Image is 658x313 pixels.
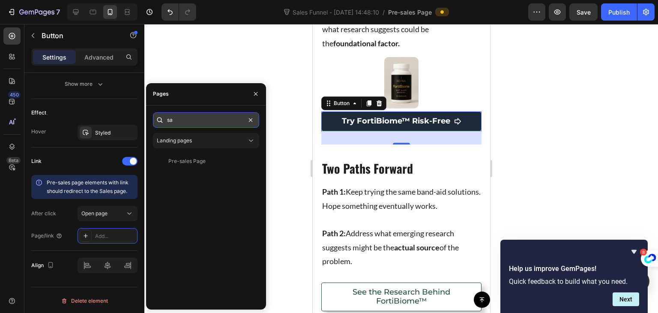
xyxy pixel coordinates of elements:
span: Landing pages [157,137,192,144]
div: Publish [608,8,630,17]
div: Delete element [61,296,108,306]
iframe: Design area [313,24,490,313]
button: Hide survey [629,247,639,257]
span: / [383,8,385,17]
span: Open page [81,210,108,217]
div: After click [31,210,56,217]
button: <p>Try FortiBiome™ Risk-Free</p> [9,87,169,107]
div: Pre-sales Page [168,157,206,165]
div: 450 [8,91,21,98]
span: Pre-sales page elements with link should redirect to the Sales page. [47,179,129,194]
div: Pages [153,90,169,98]
p: Address what emerging research suggests might be the of the problem. [9,202,168,244]
div: Link [31,157,42,165]
div: Effect [31,109,46,117]
div: Align [31,260,56,271]
div: Hover [31,128,46,135]
button: Landing pages [153,133,259,148]
button: Delete element [31,294,138,308]
p: Try FortiBiome™ Risk-Free [29,93,138,102]
div: Help us improve GemPages! [509,247,639,306]
button: Next question [613,292,639,306]
div: Styled [95,129,135,137]
p: Advanced [84,53,114,62]
p: Two Paths Forward [9,137,168,152]
div: Page/link [31,232,63,240]
button: 7 [3,3,64,21]
span: Save [577,9,591,16]
div: Add... [95,232,135,240]
button: <p>See the Research Behind FortiBiome™</p> [9,259,169,287]
div: Button [19,75,39,83]
p: 7 [56,7,60,17]
button: Publish [601,3,637,21]
div: Undo/Redo [162,3,196,21]
strong: foundational factor. [21,15,87,24]
strong: actual source [81,219,127,228]
input: Insert link or search [153,112,259,128]
p: Settings [42,53,66,62]
p: Button [42,30,114,41]
p: Keep trying the same band-aid solutions. Hope something eventually works. [9,161,168,189]
h2: Help us improve GemPages! [509,264,639,274]
strong: Path 2: [9,205,33,214]
p: See the Research Behind FortiBiome™ [19,264,159,282]
span: Pre-sales Page [388,8,432,17]
span: Sales Funnel - [DATE] 14:48:10 [291,8,381,17]
div: Show more [65,80,105,88]
img: gempages_570048094473814855-86370621-d9ad-4a50-b131-025c40e14244.png [72,33,106,84]
strong: Path 1: [9,163,33,172]
button: Show more [31,76,138,92]
div: Beta [6,157,21,164]
button: Save [569,3,598,21]
button: Open page [78,206,138,221]
p: Quick feedback to build what you need. [509,277,639,286]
